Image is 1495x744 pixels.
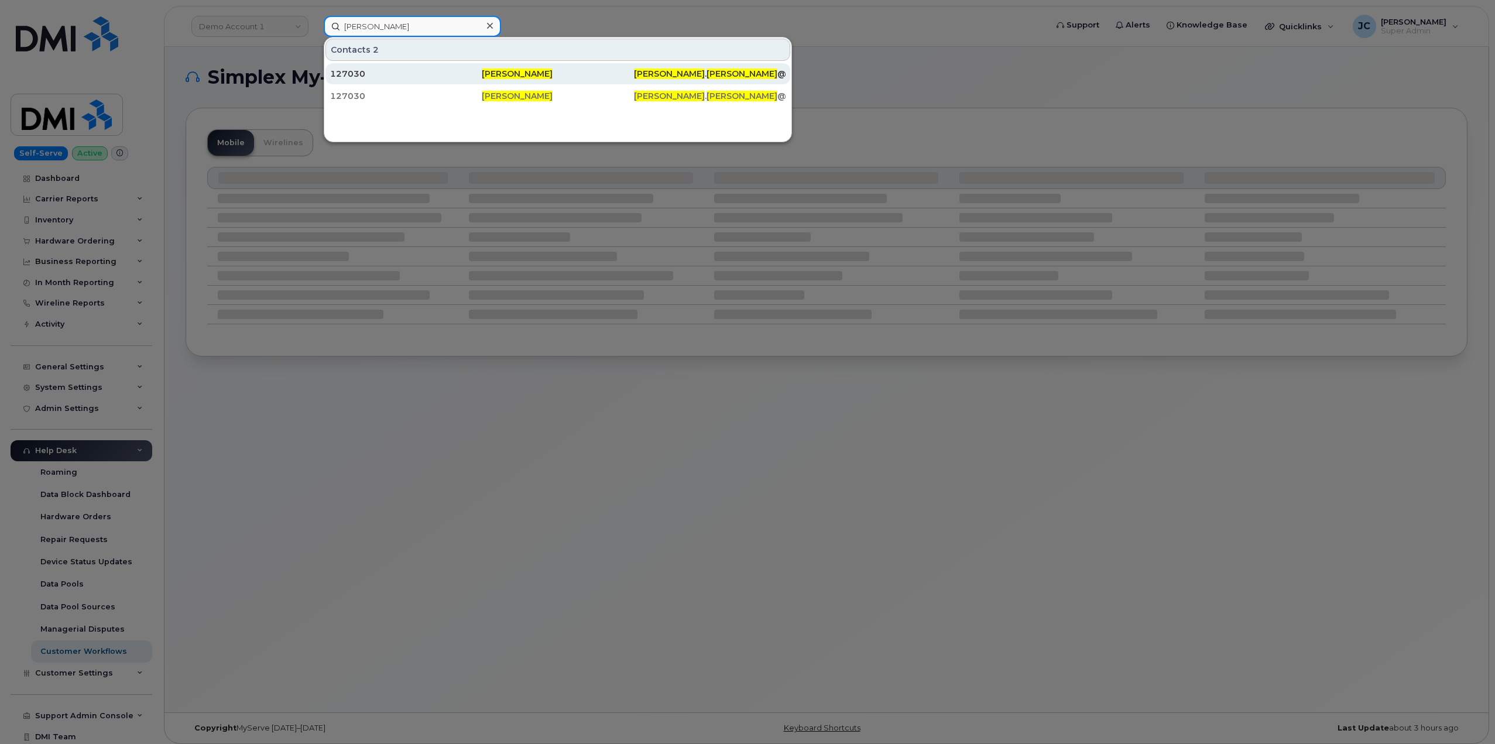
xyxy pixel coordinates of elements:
[707,91,777,101] span: [PERSON_NAME]
[707,68,777,79] span: [PERSON_NAME]
[634,90,786,102] div: . @[PERSON_NAME][DOMAIN_NAME]
[325,39,790,61] div: Contacts
[634,68,786,80] div: . @[PERSON_NAME][DOMAIN_NAME]
[634,91,705,101] span: [PERSON_NAME]
[325,63,790,84] a: 127030[PERSON_NAME][PERSON_NAME].[PERSON_NAME]@[PERSON_NAME][DOMAIN_NAME]
[330,68,482,80] div: 127030
[330,90,482,102] div: 127030
[634,68,705,79] span: [PERSON_NAME]
[482,68,553,79] span: [PERSON_NAME]
[482,91,553,101] span: [PERSON_NAME]
[373,44,379,56] span: 2
[325,85,790,107] a: 127030[PERSON_NAME][PERSON_NAME].[PERSON_NAME]@[PERSON_NAME][DOMAIN_NAME]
